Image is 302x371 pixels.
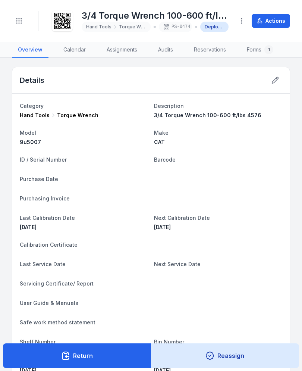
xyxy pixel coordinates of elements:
[154,215,210,221] span: Next Calibration Date
[154,224,171,230] time: 17/9/2025, 12:00:00 am
[20,224,37,230] time: 17/3/2025, 12:00:00 am
[20,261,66,267] span: Last Service Date
[154,139,165,145] span: CAT
[252,14,290,28] button: Actions
[119,24,146,30] span: Torque Wrench
[154,103,184,109] span: Description
[20,75,44,85] h2: Details
[20,215,75,221] span: Last Calibration Date
[20,224,37,230] span: [DATE]
[188,42,232,58] a: Reservations
[20,103,44,109] span: Category
[20,195,70,202] span: Purchasing Invoice
[20,156,67,163] span: ID / Serial Number
[154,130,169,136] span: Make
[20,130,36,136] span: Model
[12,42,48,58] a: Overview
[20,241,78,248] span: Calibration Certificate
[12,14,26,28] button: Toggle navigation
[241,42,279,58] a: Forms1
[200,22,229,32] div: Deployed
[82,10,229,22] h1: 3/4 Torque Wrench 100-600 ft/lbs 4576
[101,42,143,58] a: Assignments
[20,176,58,182] span: Purchase Date
[57,42,92,58] a: Calendar
[151,343,299,368] button: Reassign
[20,139,41,145] span: 9u5007
[154,339,184,345] span: Bin Number
[154,224,171,230] span: [DATE]
[154,156,176,163] span: Barcode
[154,112,261,118] span: 3/4 Torque Wrench 100-600 ft/lbs 4576
[20,319,95,325] span: Safe work method statement
[3,343,151,368] button: Return
[154,261,201,267] span: Next Service Date
[57,112,98,119] span: Torque Wrench
[264,45,273,54] div: 1
[20,339,56,345] span: Shelf Number
[20,280,94,287] span: Servicing Certificate/ Report
[20,112,50,119] span: Hand Tools
[152,42,179,58] a: Audits
[86,24,111,30] span: Hand Tools
[159,22,192,32] div: PS-0474
[20,300,78,306] span: User Guide & Manuals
